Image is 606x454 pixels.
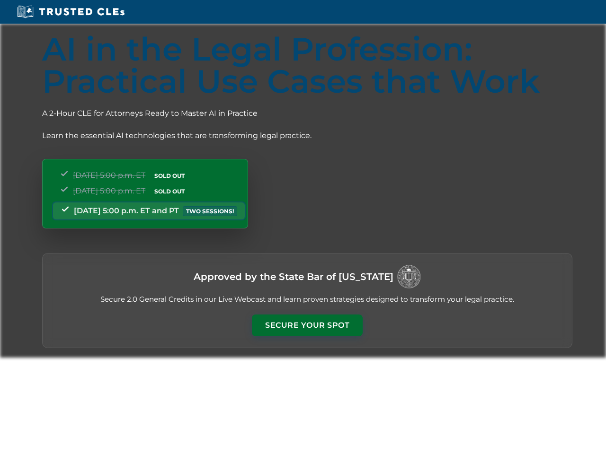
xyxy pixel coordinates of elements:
[73,171,145,180] span: [DATE] 5:00 p.m. ET
[397,265,421,288] img: Logo
[42,129,572,142] p: Learn the essential AI technologies that are transforming legal practice.
[42,33,572,97] h1: AI in the Legal Profession: Practical Use Cases that Work
[252,314,363,336] button: Secure Your Spot
[73,186,145,195] span: [DATE] 5:00 p.m. ET
[151,186,188,196] span: SOLD OUT
[194,268,393,285] h3: Approved by the State Bar of [US_STATE]
[151,171,188,181] span: SOLD OUT
[42,107,572,120] p: A 2-Hour CLE for Attorneys Ready to Master AI in Practice
[54,294,561,305] p: Secure 2.0 General Credits in our Live Webcast and learn proven strategies designed to transform ...
[14,5,127,19] img: Trusted CLEs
